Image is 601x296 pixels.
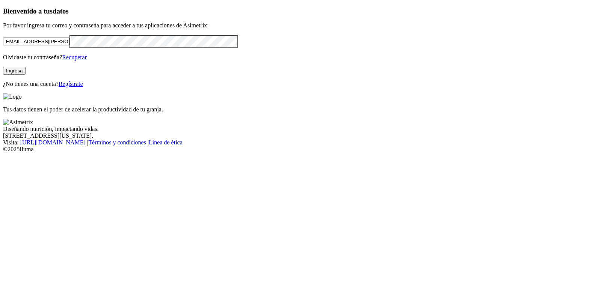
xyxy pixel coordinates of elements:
button: Ingresa [3,67,26,75]
a: Regístrate [59,81,83,87]
div: Diseñando nutrición, impactando vidas. [3,126,598,132]
img: Asimetrix [3,119,33,126]
a: Línea de ética [149,139,183,146]
p: Tus datos tienen el poder de acelerar la productividad de tu granja. [3,106,598,113]
div: Visita : | | [3,139,598,146]
div: © 2025 Iluma [3,146,598,153]
img: Logo [3,93,22,100]
a: Términos y condiciones [88,139,146,146]
a: Recuperar [62,54,87,60]
a: [URL][DOMAIN_NAME] [20,139,86,146]
p: Olvidaste tu contraseña? [3,54,598,61]
h3: Bienvenido a tus [3,7,598,15]
p: ¿No tienes una cuenta? [3,81,598,87]
div: [STREET_ADDRESS][US_STATE]. [3,132,598,139]
span: datos [53,7,69,15]
input: Tu correo [3,38,69,45]
p: Por favor ingresa tu correo y contraseña para acceder a tus aplicaciones de Asimetrix: [3,22,598,29]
